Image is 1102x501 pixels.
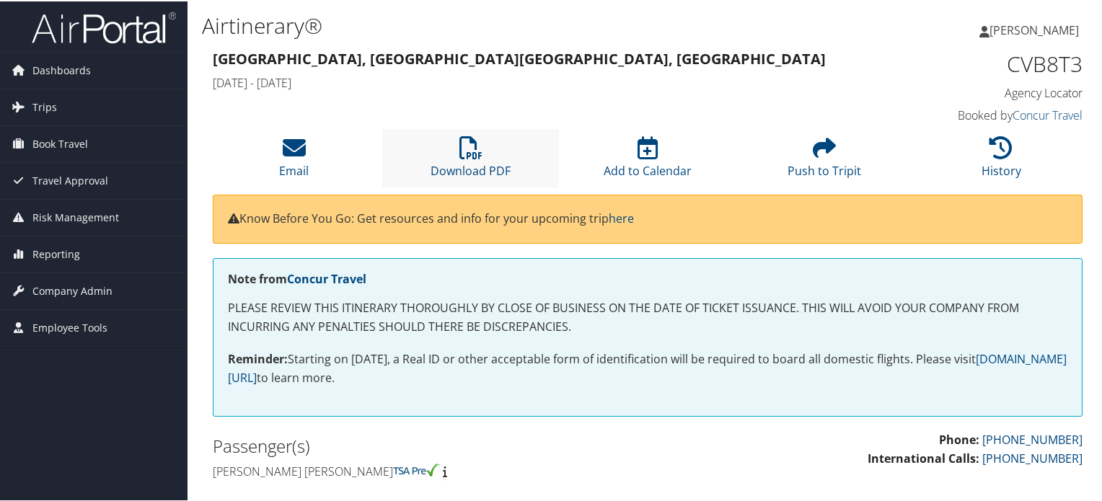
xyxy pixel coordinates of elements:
[868,449,979,465] strong: International Calls:
[393,462,440,475] img: tsa-precheck.png
[32,198,119,234] span: Risk Management
[32,125,88,161] span: Book Travel
[32,9,176,43] img: airportal-logo.png
[32,272,113,308] span: Company Admin
[881,84,1083,99] h4: Agency Locator
[32,161,108,198] span: Travel Approval
[431,143,511,177] a: Download PDF
[32,309,107,345] span: Employee Tools
[788,143,861,177] a: Push to Tripit
[202,9,796,40] h1: Airtinerary®
[881,48,1083,78] h1: CVB8T3
[213,462,637,478] h4: [PERSON_NAME] [PERSON_NAME]
[1013,106,1083,122] a: Concur Travel
[228,350,288,365] strong: Reminder:
[228,350,1067,384] a: [DOMAIN_NAME][URL]
[32,235,80,271] span: Reporting
[939,430,979,446] strong: Phone:
[228,298,1067,334] p: PLEASE REVIEW THIS ITINERARY THOROUGHLY BY CLOSE OF BUSINESS ON THE DATE OF TICKET ISSUANCE. THIS...
[982,143,1021,177] a: History
[279,143,309,177] a: Email
[228,208,1067,227] p: Know Before You Go: Get resources and info for your upcoming trip
[609,209,634,225] a: here
[604,143,692,177] a: Add to Calendar
[982,449,1083,465] a: [PHONE_NUMBER]
[32,88,57,124] span: Trips
[213,74,860,89] h4: [DATE] - [DATE]
[213,433,637,457] h2: Passenger(s)
[213,48,826,67] strong: [GEOGRAPHIC_DATA], [GEOGRAPHIC_DATA] [GEOGRAPHIC_DATA], [GEOGRAPHIC_DATA]
[881,106,1083,122] h4: Booked by
[32,51,91,87] span: Dashboards
[982,430,1083,446] a: [PHONE_NUMBER]
[228,270,366,285] strong: Note from
[228,349,1067,386] p: Starting on [DATE], a Real ID or other acceptable form of identification will be required to boar...
[979,7,1093,50] a: [PERSON_NAME]
[989,21,1079,37] span: [PERSON_NAME]
[287,270,366,285] a: Concur Travel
